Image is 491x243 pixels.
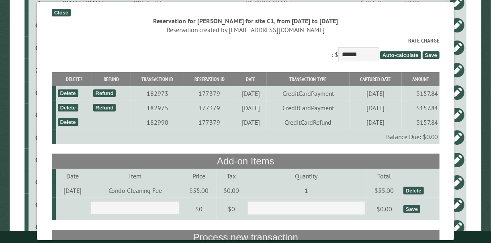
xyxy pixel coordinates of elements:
div: C1 [32,44,47,52]
th: Date [235,72,267,86]
td: $0.00 [366,198,402,220]
div: C5 [32,156,47,164]
td: $55.00 [181,183,216,198]
div: Delete [57,89,78,97]
td: $157.84 [401,115,439,130]
div: Delete [57,118,78,126]
th: Transaction Type [266,72,349,86]
th: Captured Date [350,72,402,86]
td: $55.00 [366,183,402,198]
div: Delete [57,104,78,111]
td: 177379 [184,101,235,115]
td: Item [89,169,181,183]
td: Total [366,169,402,183]
td: 177379 [184,115,235,130]
td: Price [181,169,216,183]
div: C1 [32,178,47,186]
td: [DATE] [235,101,267,115]
div: C8 [32,134,47,142]
span: Save [422,51,439,59]
td: 177379 [184,86,235,101]
td: $0.00 [217,183,246,198]
div: C3 [32,201,47,209]
div: Reservation created by [EMAIL_ADDRESS][DOMAIN_NAME] [51,25,439,34]
td: 182990 [131,115,184,130]
td: CreditCardPayment [266,86,349,101]
td: CreditCardPayment [266,101,349,115]
div: Delete [403,187,424,194]
label: Rate Charge [51,37,439,45]
div: Save [403,205,420,213]
th: Amount [401,72,439,86]
div: Refund [93,89,116,97]
div: C7 [32,89,47,97]
div: 26 [32,66,47,74]
span: Auto-calculate [380,51,421,59]
td: CreditCardRefund [266,115,349,130]
td: [DATE] [235,115,267,130]
div: : $ [51,37,439,63]
td: Balance Due: $0.00 [56,130,440,144]
th: Delete? [56,72,92,86]
div: Reservation for [PERSON_NAME] for site C1, from [DATE] to [DATE] [51,16,439,25]
th: Refund [92,72,131,86]
div: C4 [32,111,47,119]
td: [DATE] [350,101,402,115]
div: C2 [32,223,47,231]
div: Refund [93,104,116,111]
td: 182973 [131,86,184,101]
th: Transaction ID [131,72,184,86]
td: Tax [217,169,246,183]
th: Reservation ID [184,72,235,86]
div: Close [51,9,70,16]
td: 182975 [131,101,184,115]
td: $157.84 [401,86,439,101]
td: Quantity [246,169,366,183]
td: Condo Cleaning Fee [89,183,181,198]
td: $0 [217,198,246,220]
div: C4 [32,21,47,29]
td: Date [56,169,89,183]
th: Add-on Items [51,154,439,169]
td: 1 [246,183,366,198]
td: [DATE] [235,86,267,101]
td: $0 [181,198,216,220]
td: [DATE] [350,86,402,101]
td: [DATE] [56,183,89,198]
td: [DATE] [350,115,402,130]
td: $157.84 [401,101,439,115]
